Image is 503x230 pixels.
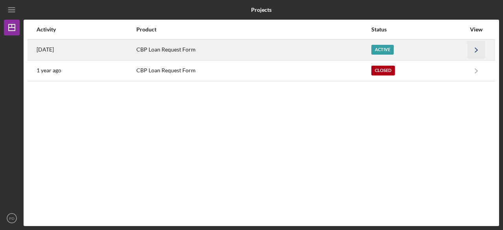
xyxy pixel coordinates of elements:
button: PD [4,210,20,226]
div: Closed [371,66,395,75]
time: 2025-08-15 18:08 [37,46,54,53]
time: 2024-06-21 20:19 [37,67,61,74]
div: Active [371,45,394,55]
div: View [466,26,486,33]
div: CBP Loan Request Form [136,61,371,81]
div: Product [136,26,371,33]
div: CBP Loan Request Form [136,40,371,60]
div: Status [371,26,466,33]
b: Projects [251,7,272,13]
text: PD [9,216,14,221]
div: Activity [37,26,136,33]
